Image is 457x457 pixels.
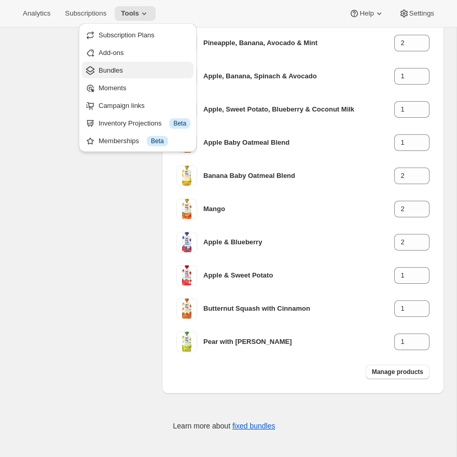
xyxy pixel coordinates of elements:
[232,422,275,430] a: fixed bundles
[82,44,193,61] button: Add-ons
[203,337,394,347] h3: Pear with [PERSON_NAME]
[173,119,186,128] span: Beta
[115,6,156,21] button: Tools
[203,237,394,247] h3: Apple & Blueberry
[203,171,394,181] h3: Banana Baby Oatmeal Blend
[203,270,394,281] h3: Apple & Sweet Potato
[99,102,145,109] span: Campaign links
[99,118,190,129] div: Inventory Projections
[151,137,164,145] span: Beta
[59,6,113,21] button: Subscriptions
[176,232,197,253] img: BABY_APPLE_BLUEBERRY_FBAB01-1223A_FRONT.png
[343,6,390,21] button: Help
[121,9,139,18] span: Tools
[372,368,423,376] span: Manage products
[82,115,193,131] button: Inventory Projections
[393,6,440,21] button: Settings
[99,31,155,39] span: Subscription Plans
[176,331,197,352] img: BABY_PEAR_GINGER_FBP00-1223A_FRONT_1.png
[82,79,193,96] button: Moments
[176,265,197,286] img: BABY_APPLE_SP_BFVAS00-1223A_FRONT_1.png
[409,9,434,18] span: Settings
[176,165,197,186] img: BABYOATS_BANANA_BOB00-0224A_FRONT_1.png
[82,26,193,43] button: Subscription Plans
[203,38,394,48] h3: Pineapple, Banana, Avocado & Mint
[173,421,275,431] p: Learn more about
[17,6,57,21] button: Analytics
[203,303,394,314] h3: Butternut Squash with Cinnamon
[82,97,193,114] button: Campaign links
[99,66,123,74] span: Bundles
[23,9,50,18] span: Analytics
[82,62,193,78] button: Bundles
[99,49,123,57] span: Add-ons
[203,104,394,115] h3: Apple, Sweet Potato, Blueberry & Coconut Milk
[99,84,126,92] span: Moments
[359,9,373,18] span: Help
[176,199,197,219] img: BABY_MANGO_FBM00-1223A_FRONT.png
[203,204,394,214] h3: Mango
[203,71,394,81] h3: Apple, Banana, Spinach & Avocado
[366,365,430,379] button: Manage products
[99,136,190,146] div: Memberships
[65,9,106,18] span: Subscriptions
[176,298,197,319] img: BABY_BUTTERNUT_CINNAMON_VBBS00-1223A_FRONT.png
[203,137,394,148] h3: Apple Baby Oatmeal Blend
[82,132,193,149] button: Memberships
